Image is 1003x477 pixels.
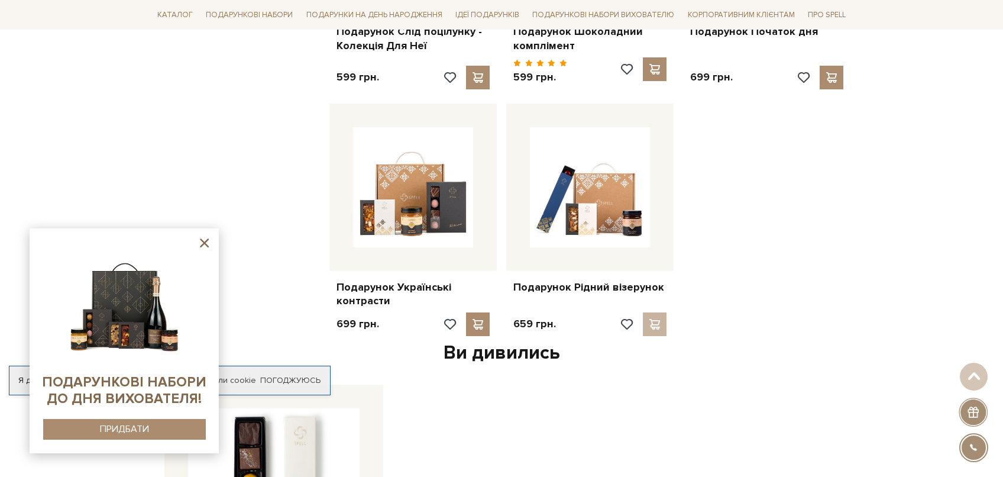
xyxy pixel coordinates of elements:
p: 699 грн. [337,317,379,331]
a: Про Spell [803,6,850,24]
a: Подарункові набори [201,6,297,24]
a: Ідеї подарунків [451,6,524,24]
a: Корпоративним клієнтам [683,5,800,25]
a: Подарунок Слід поцілунку - Колекція Для Неї [337,25,490,53]
a: Подарунок Початок дня [690,25,843,38]
a: Подарунок Рідний візерунок [513,281,666,294]
a: Подарунок Українські контрасти [337,281,490,308]
div: Ви дивились [160,341,843,366]
p: 659 грн. [513,317,556,331]
a: Подарункові набори вихователю [528,5,679,25]
a: Погоджуюсь [260,375,321,386]
p: 599 грн. [337,70,379,84]
a: Подарунок Шоколадний комплімент [513,25,666,53]
a: файли cookie [202,375,256,385]
p: 599 грн. [513,70,567,84]
p: 699 грн. [690,70,733,84]
a: Подарунки на День народження [302,6,447,24]
div: Я дозволяю [DOMAIN_NAME] використовувати [9,375,330,386]
a: Каталог [153,6,198,24]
